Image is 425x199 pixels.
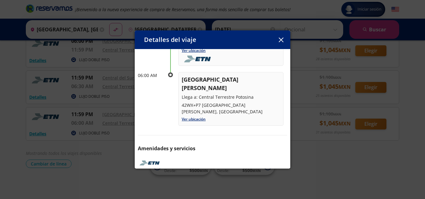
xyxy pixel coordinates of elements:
a: Ver ubicación [182,116,206,122]
img: ETN [138,158,163,168]
p: Detalles del viaje [144,35,196,44]
p: Llega a: Central Terrestre Potosina [182,94,280,100]
img: foobar2.png [182,56,215,62]
a: Ver ubicación [182,48,206,53]
p: 42WX+P7 [GEOGRAPHIC_DATA][PERSON_NAME], [GEOGRAPHIC_DATA] [182,102,280,115]
p: 06:00 AM [138,72,163,79]
p: [GEOGRAPHIC_DATA][PERSON_NAME] [182,75,280,92]
p: Amenidades y servicios [138,145,287,152]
